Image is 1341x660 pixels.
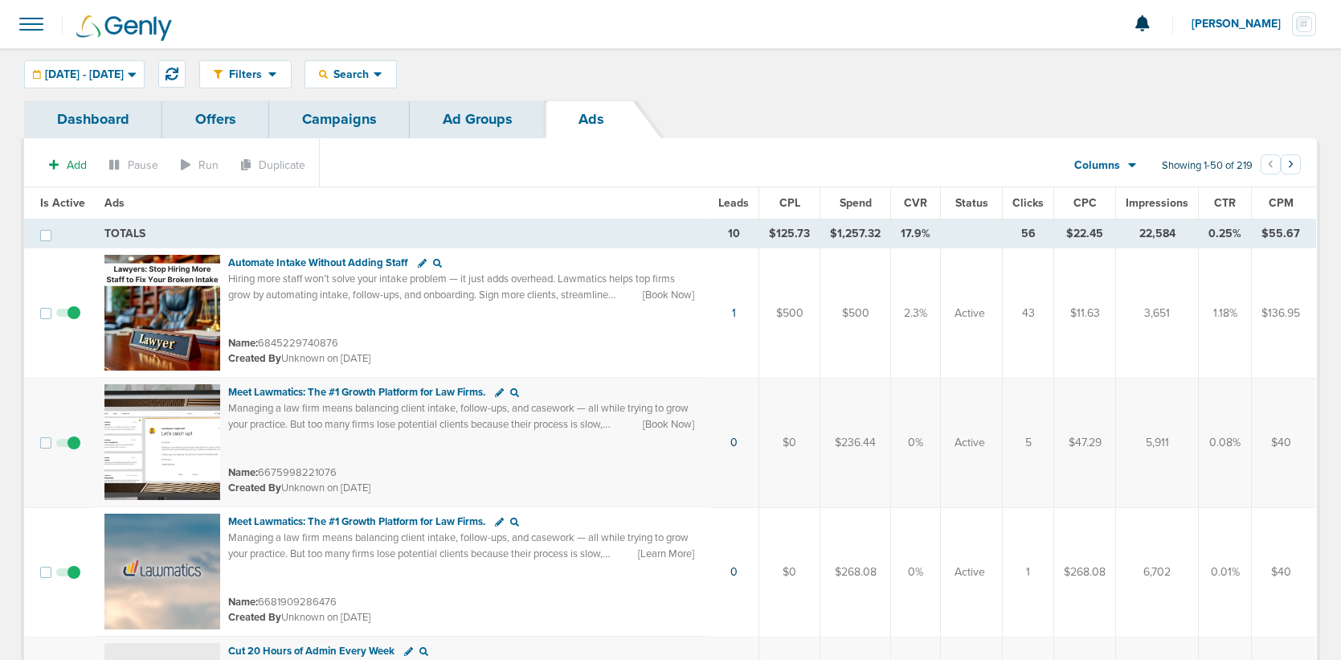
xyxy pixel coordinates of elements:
[1199,507,1252,637] td: 0.01%
[228,611,281,624] span: Created By
[228,402,691,510] span: Managing a law firm means balancing client intake, follow-ups, and casework — all while trying to...
[1199,378,1252,507] td: 0.08%
[1192,18,1292,30] span: [PERSON_NAME]
[1054,248,1116,379] td: $11.63
[228,337,258,350] span: Name:
[1126,196,1188,210] span: Impressions
[228,596,258,609] span: Name:
[67,158,87,172] span: Add
[45,69,124,80] span: [DATE] - [DATE]
[1199,219,1252,248] td: 0.25%
[1003,219,1054,248] td: 56
[1073,196,1097,210] span: CPC
[891,507,941,637] td: 0%
[228,482,281,494] span: Created By
[820,378,891,507] td: $236.44
[228,337,338,350] small: 6845229740876
[223,68,268,81] span: Filters
[269,100,410,138] a: Campaigns
[759,378,820,507] td: $0
[24,100,162,138] a: Dashboard
[1281,154,1301,174] button: Go to next page
[955,564,985,580] span: Active
[1074,158,1120,174] span: Columns
[162,100,269,138] a: Offers
[410,100,546,138] a: Ad Groups
[730,436,738,449] a: 0
[1003,378,1054,507] td: 5
[779,196,800,210] span: CPL
[228,466,258,479] span: Name:
[730,565,738,579] a: 0
[732,306,736,320] a: 1
[1012,196,1044,210] span: Clicks
[228,466,337,479] small: 6675998221076
[1252,507,1317,637] td: $40
[1116,248,1199,379] td: 3,651
[76,15,172,41] img: Genly
[228,515,485,528] span: Meet Lawmatics: The #1 Growth Platform for Law Firms.
[643,417,694,432] span: [Book Now]
[820,507,891,637] td: $268.08
[1116,219,1199,248] td: 22,584
[891,378,941,507] td: 0%
[546,100,637,138] a: Ads
[1269,196,1294,210] span: CPM
[891,219,941,248] td: 17.9%
[1054,378,1116,507] td: $47.29
[104,514,220,629] img: Ad image
[638,547,694,561] span: [Learn More]
[1252,378,1317,507] td: $40
[228,531,691,639] span: Managing a law firm means balancing client intake, follow-ups, and casework — all while trying to...
[718,196,749,210] span: Leads
[955,196,988,210] span: Status
[228,481,370,495] small: Unknown on [DATE]
[1261,157,1301,176] ul: Pagination
[95,219,709,248] td: TOTALS
[759,248,820,379] td: $500
[820,219,891,248] td: $1,257.32
[104,384,220,500] img: Ad image
[228,273,693,317] span: Hiring more staff won’t solve your intake problem — it just adds overhead. Lawmatics helps top fi...
[820,248,891,379] td: $500
[40,154,96,177] button: Add
[1162,159,1253,173] span: Showing 1-50 of 219
[228,596,337,609] small: 6681909286476
[228,645,395,658] span: Cut 20 Hours of Admin Every Week
[759,507,820,637] td: $0
[1214,196,1236,210] span: CTR
[955,305,985,322] span: Active
[40,196,85,210] span: Is Active
[759,219,820,248] td: $125.73
[228,351,370,366] small: Unknown on [DATE]
[1054,507,1116,637] td: $268.08
[840,196,872,210] span: Spend
[1054,219,1116,248] td: $22.45
[643,288,694,302] span: [Book Now]
[228,352,281,365] span: Created By
[228,386,485,399] span: Meet Lawmatics: The #1 Growth Platform for Law Firms.
[1003,507,1054,637] td: 1
[1252,248,1317,379] td: $136.95
[104,255,220,371] img: Ad image
[1252,219,1317,248] td: $55.67
[1116,378,1199,507] td: 5,911
[904,196,927,210] span: CVR
[1003,248,1054,379] td: 43
[228,256,408,269] span: Automate Intake Without Adding Staff
[1199,248,1252,379] td: 1.18%
[1116,507,1199,637] td: 6,702
[955,435,985,451] span: Active
[104,196,125,210] span: Ads
[709,219,759,248] td: 10
[228,610,370,625] small: Unknown on [DATE]
[328,68,374,81] span: Search
[891,248,941,379] td: 2.3%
